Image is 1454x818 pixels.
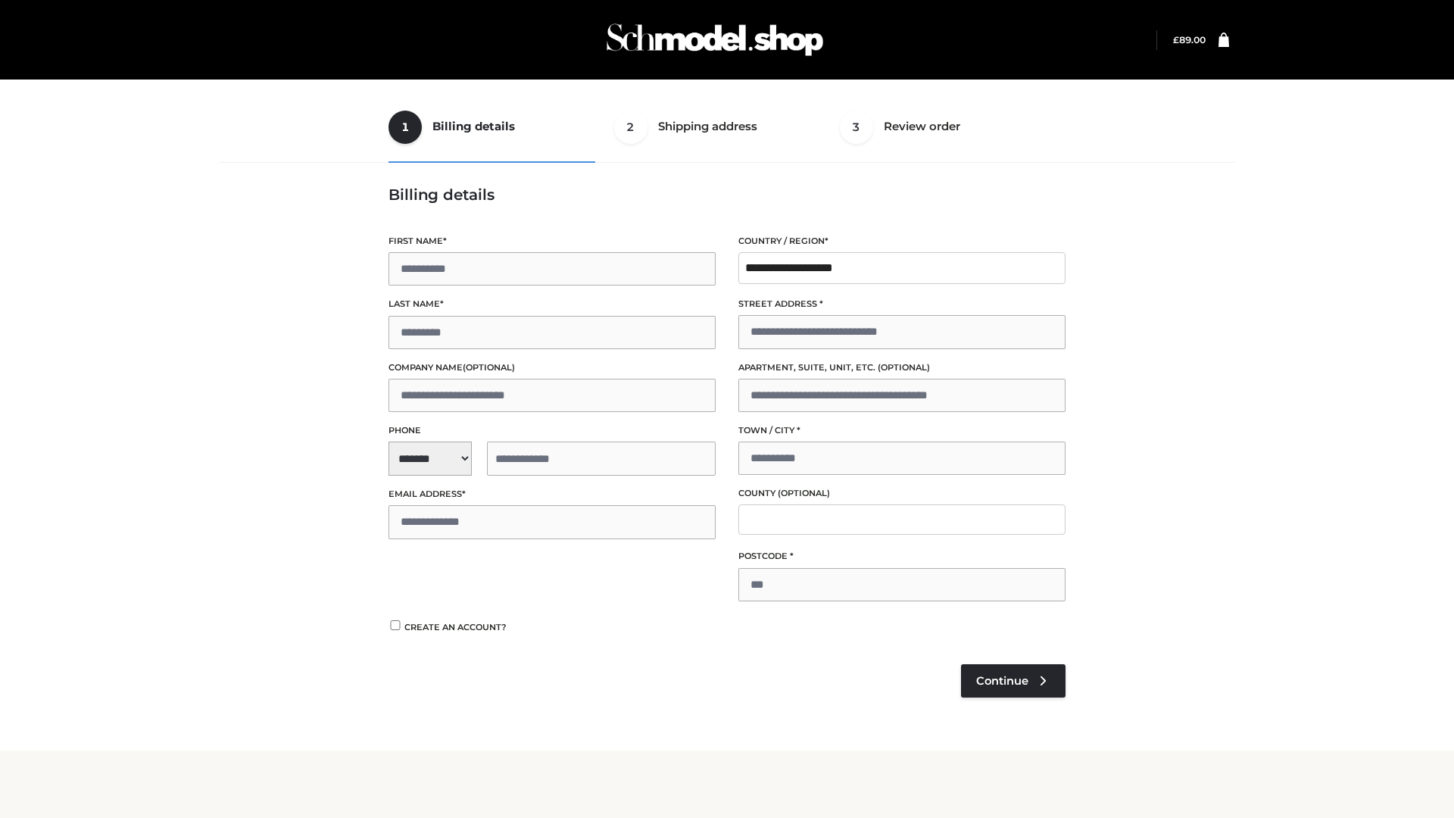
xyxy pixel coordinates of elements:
[388,234,716,248] label: First name
[738,423,1066,438] label: Town / City
[601,10,828,70] img: Schmodel Admin 964
[738,234,1066,248] label: Country / Region
[388,297,716,311] label: Last name
[976,674,1028,688] span: Continue
[463,362,515,373] span: (optional)
[738,361,1066,375] label: Apartment, suite, unit, etc.
[388,361,716,375] label: Company name
[1173,34,1179,45] span: £
[388,487,716,501] label: Email address
[1173,34,1206,45] bdi: 89.00
[738,297,1066,311] label: Street address
[878,362,930,373] span: (optional)
[388,423,716,438] label: Phone
[738,549,1066,564] label: Postcode
[961,664,1066,698] a: Continue
[404,622,507,632] span: Create an account?
[388,186,1066,204] h3: Billing details
[388,620,402,630] input: Create an account?
[778,488,830,498] span: (optional)
[1173,34,1206,45] a: £89.00
[738,486,1066,501] label: County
